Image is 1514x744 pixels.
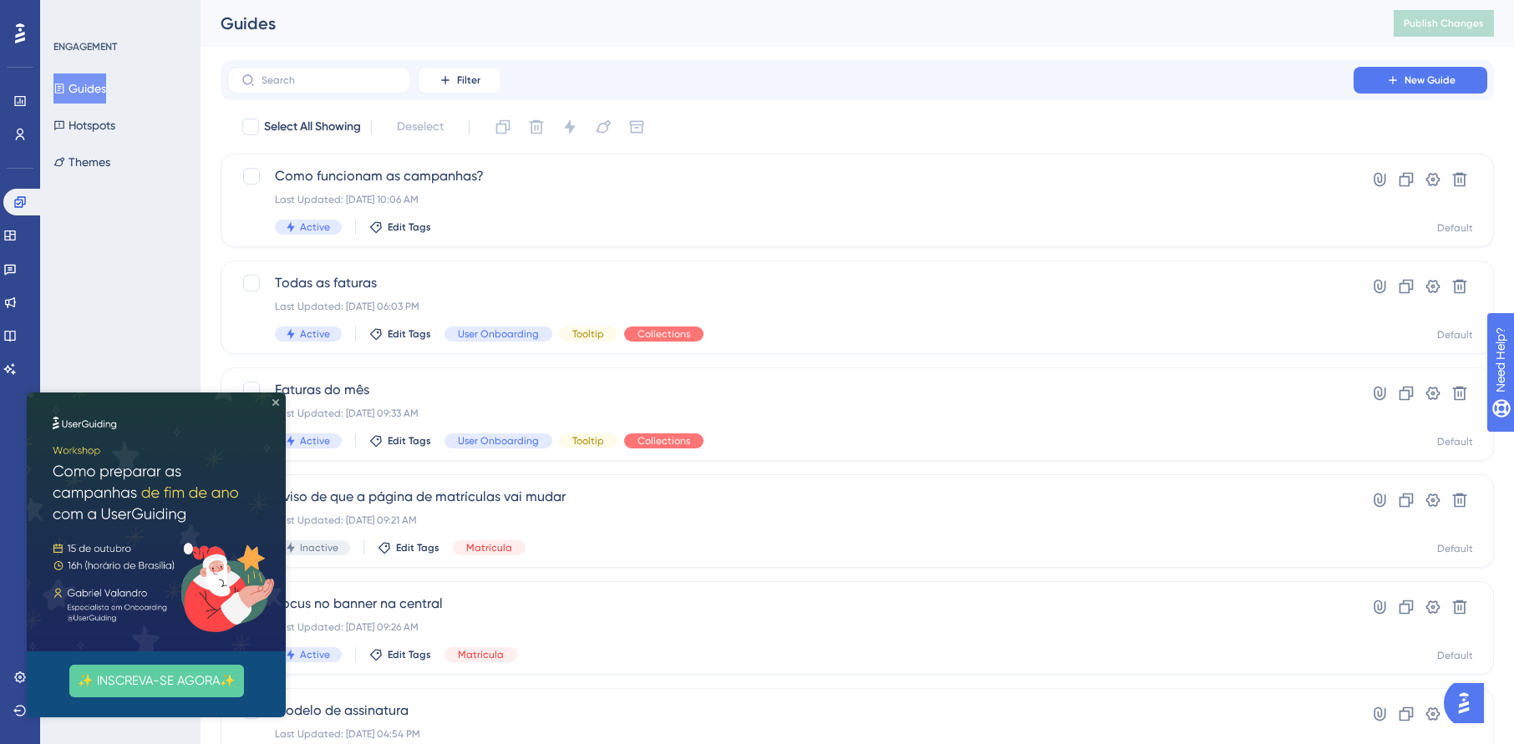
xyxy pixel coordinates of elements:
span: Focus no banner na central [275,594,1306,614]
button: Themes [53,147,110,177]
span: Modelo de assinatura [275,701,1306,721]
span: Active [300,648,330,661]
button: Edit Tags [369,648,431,661]
div: Default [1437,542,1473,555]
div: Last Updated: [DATE] 09:33 AM [275,407,1306,420]
span: Filter [457,73,480,87]
button: Deselect [382,112,459,142]
span: Tooltip [572,327,604,341]
span: Active [300,327,330,341]
span: Deselect [397,117,444,137]
div: Last Updated: [DATE] 06:03 PM [275,300,1306,313]
span: Edit Tags [396,541,439,554]
span: Publish Changes [1404,17,1484,30]
span: Matrícula [458,648,504,661]
span: Matrícula [466,541,512,554]
span: Aviso de que a página de matrículas vai mudar [275,487,1306,507]
span: Collections [638,434,690,448]
div: Guides [221,12,1352,35]
span: Edit Tags [388,327,431,341]
div: Default [1437,435,1473,448]
button: Edit Tags [369,220,431,234]
iframe: UserGuiding AI Assistant Launcher [1444,678,1494,728]
button: Publish Changes [1394,10,1494,37]
span: Collections [638,327,690,341]
button: ✨ INSCREVA-SE AGORA✨ [43,272,217,305]
button: Guides [53,73,106,104]
div: Last Updated: [DATE] 04:54 PM [275,727,1306,741]
span: Edit Tags [388,434,431,448]
div: Close Preview [246,7,252,13]
button: New Guide [1354,67,1487,94]
button: Filter [418,67,501,94]
div: Default [1437,649,1473,662]
div: Default [1437,328,1473,342]
button: Hotspots [53,110,115,140]
input: Search [262,74,397,86]
span: Active [300,220,330,234]
span: Tooltip [572,434,604,448]
button: Edit Tags [378,541,439,554]
span: Edit Tags [388,648,431,661]
div: Last Updated: [DATE] 09:21 AM [275,514,1306,527]
span: New Guide [1405,73,1456,87]
button: Edit Tags [369,434,431,448]
div: Default [1437,221,1473,235]
span: Todas as faturas [275,273,1306,293]
span: Select All Showing [264,117,361,137]
div: ENGAGEMENT [53,40,117,53]
span: Active [300,434,330,448]
span: Como funcionam as campanhas? [275,166,1306,186]
span: Inactive [300,541,338,554]
div: Last Updated: [DATE] 09:26 AM [275,620,1306,634]
span: Edit Tags [388,220,431,234]
span: User Onboarding [458,434,539,448]
span: Faturas do mês [275,380,1306,400]
div: Last Updated: [DATE] 10:06 AM [275,193,1306,206]
span: Need Help? [39,4,104,24]
button: Edit Tags [369,327,431,341]
span: User Onboarding [458,327,539,341]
